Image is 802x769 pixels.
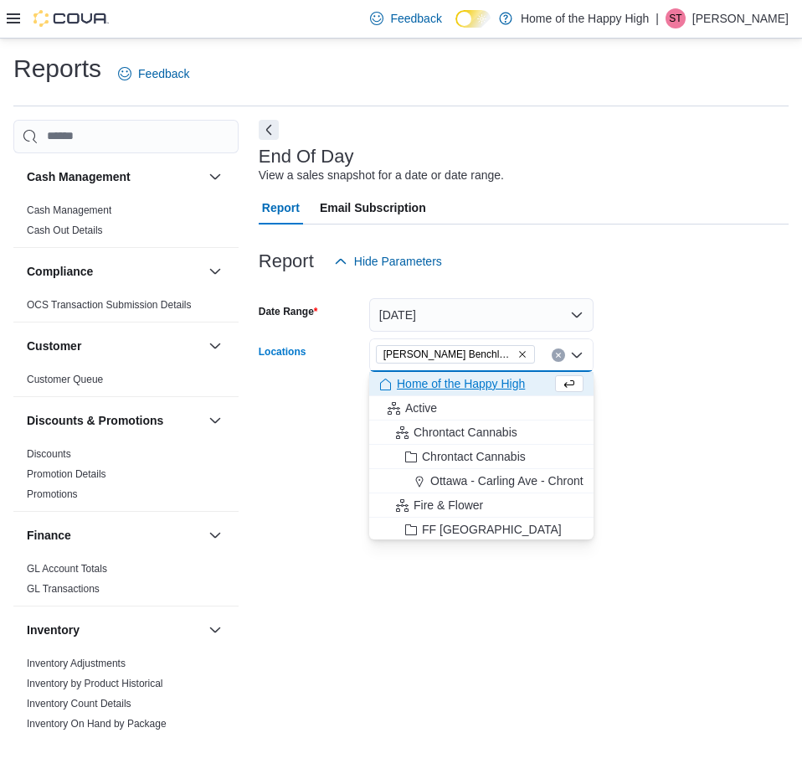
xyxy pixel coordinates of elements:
button: [DATE] [369,298,594,332]
div: Sjaan Thomas [666,8,686,28]
h3: Cash Management [27,168,131,185]
button: Inventory [27,622,202,638]
span: [PERSON_NAME] Benchlands - Fire & Flower [383,346,514,363]
button: Next [259,120,279,140]
span: Hide Parameters [354,253,442,270]
span: Inventory by Product Historical [27,677,163,690]
button: Active [369,396,594,421]
button: Close list of options [570,348,584,362]
span: Feedback [138,65,189,82]
span: Fire & Flower [414,497,483,514]
span: Chrontact Cannabis [422,448,526,465]
button: Finance [27,527,202,544]
a: Promotion Details [27,468,106,480]
button: Compliance [205,261,225,281]
a: Discounts [27,448,71,460]
span: GL Account Totals [27,562,107,575]
span: Cash Out Details [27,224,103,237]
span: Ottawa - Carling Ave - Chrontact Cannabis [430,472,651,489]
a: Customer Queue [27,374,103,385]
a: Cash Out Details [27,225,103,236]
span: Promotion Details [27,467,106,481]
a: Inventory On Hand by Package [27,718,167,730]
img: Cova [33,10,109,27]
h3: Report [259,251,314,271]
button: Clear input [552,348,565,362]
button: Chrontact Cannabis [369,445,594,469]
button: Discounts & Promotions [205,410,225,431]
button: Finance [205,525,225,545]
div: Finance [13,559,239,606]
a: GL Account Totals [27,563,107,575]
span: ST [669,8,681,28]
span: Inventory On Hand by Package [27,717,167,730]
button: Hide Parameters [327,245,449,278]
button: Chrontact Cannabis [369,421,594,445]
a: Inventory Count Details [27,698,131,710]
div: Cash Management [13,200,239,247]
a: Inventory Adjustments [27,658,126,669]
span: Discounts [27,447,71,461]
button: Inventory [205,620,225,640]
button: Fire & Flower [369,493,594,518]
button: Home of the Happy High [369,372,594,396]
span: OCS Transaction Submission Details [27,298,192,312]
a: OCS Transaction Submission Details [27,299,192,311]
button: Discounts & Promotions [27,412,202,429]
span: FF [GEOGRAPHIC_DATA] [422,521,562,538]
button: Remove Hinton - Hinton Benchlands - Fire & Flower from selection in this group [517,349,527,359]
div: Customer [13,369,239,396]
h1: Reports [13,52,101,85]
p: [PERSON_NAME] [692,8,789,28]
label: Locations [259,345,306,359]
span: Active [405,400,437,416]
span: Feedback [390,10,441,27]
span: Cash Management [27,204,111,217]
button: Compliance [27,263,202,280]
h3: End Of Day [259,147,354,167]
div: View a sales snapshot for a date or date range. [259,167,504,184]
button: Customer [27,338,202,354]
h3: Inventory [27,622,80,638]
a: Promotions [27,488,78,500]
a: Feedback [111,57,196,90]
p: Home of the Happy High [521,8,649,28]
button: Ottawa - Carling Ave - Chrontact Cannabis [369,469,594,493]
span: Hinton - Hinton Benchlands - Fire & Flower [376,345,535,364]
p: | [655,8,659,28]
h3: Customer [27,338,81,354]
a: Inventory by Product Historical [27,678,163,689]
span: Home of the Happy High [397,375,525,392]
h3: Finance [27,527,71,544]
span: Customer Queue [27,373,103,386]
div: Discounts & Promotions [13,444,239,511]
span: Promotions [27,488,78,501]
h3: Discounts & Promotions [27,412,163,429]
button: FF [GEOGRAPHIC_DATA] [369,518,594,542]
span: Inventory Adjustments [27,657,126,670]
span: Inventory Count Details [27,697,131,710]
button: Cash Management [205,167,225,187]
button: Cash Management [27,168,202,185]
label: Date Range [259,305,318,318]
h3: Compliance [27,263,93,280]
a: GL Transactions [27,583,100,595]
span: Chrontact Cannabis [414,424,517,441]
span: Email Subscription [320,191,426,225]
span: Report [262,191,300,225]
a: Cash Management [27,204,111,216]
div: Compliance [13,295,239,322]
button: Customer [205,336,225,356]
a: Feedback [363,2,448,35]
span: GL Transactions [27,582,100,596]
input: Dark Mode [455,10,491,28]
